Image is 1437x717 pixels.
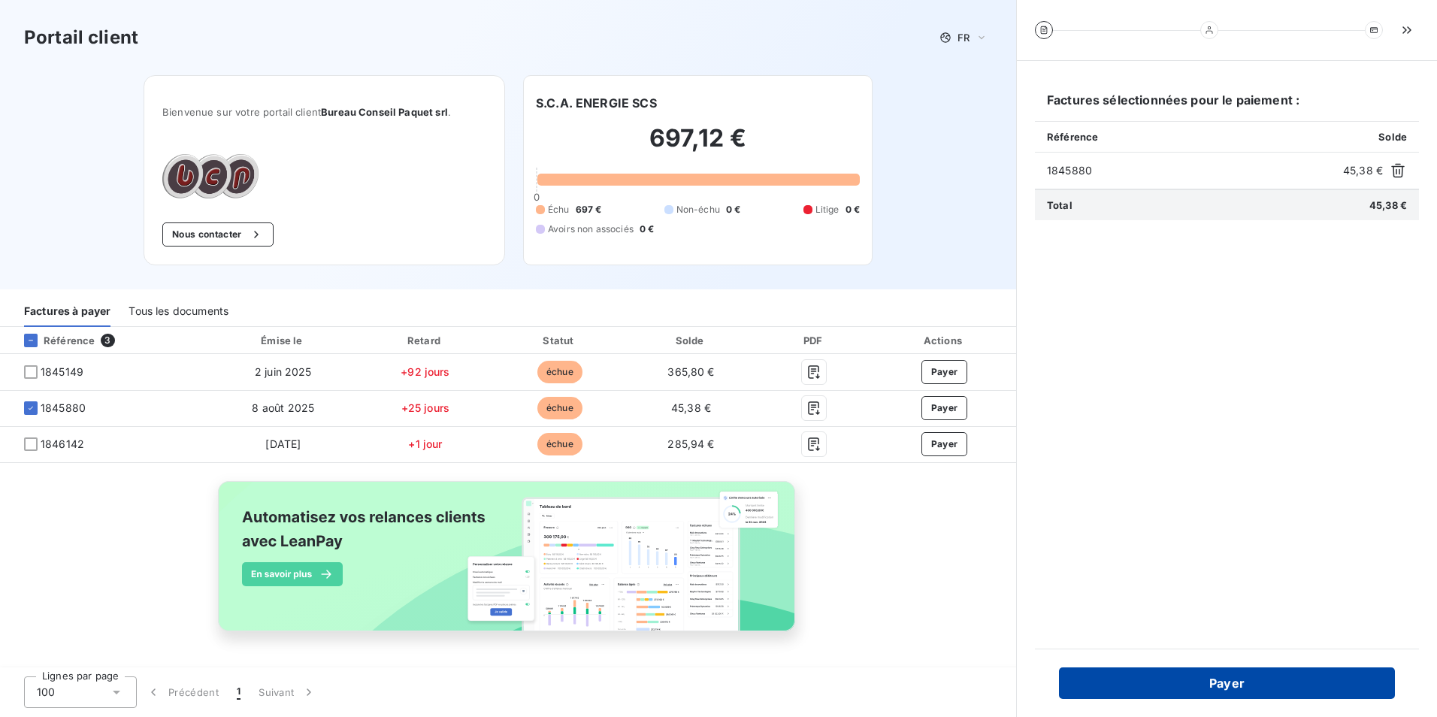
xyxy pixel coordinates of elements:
[1378,131,1407,143] span: Solde
[548,203,570,216] span: Échu
[846,203,860,216] span: 0 €
[255,365,312,378] span: 2 juin 2025
[676,203,720,216] span: Non-échu
[12,334,95,347] div: Référence
[228,676,250,708] button: 1
[537,433,582,455] span: échue
[629,333,752,348] div: Solde
[667,437,714,450] span: 285,94 €
[957,32,970,44] span: FR
[41,365,83,380] span: 1845149
[237,685,241,700] span: 1
[1047,199,1072,211] span: Total
[137,676,228,708] button: Précédent
[360,333,490,348] div: Retard
[921,432,968,456] button: Payer
[401,365,449,378] span: +92 jours
[537,397,582,419] span: échue
[1059,667,1395,699] button: Payer
[496,333,623,348] div: Statut
[815,203,840,216] span: Litige
[401,401,449,414] span: +25 jours
[534,191,540,203] span: 0
[41,437,84,452] span: 1846142
[576,203,602,216] span: 697 €
[24,295,110,327] div: Factures à payer
[162,154,259,198] img: Company logo
[921,360,968,384] button: Payer
[408,437,442,450] span: +1 jour
[265,437,301,450] span: [DATE]
[37,685,55,700] span: 100
[250,676,325,708] button: Suivant
[162,222,274,247] button: Nous contacter
[1047,131,1098,143] span: Référence
[1369,199,1407,211] span: 45,38 €
[24,24,138,51] h3: Portail client
[162,106,486,118] span: Bienvenue sur votre portail client .
[321,106,448,118] span: Bureau Conseil Paquet srl
[212,333,354,348] div: Émise le
[536,94,657,112] h6: S.C.A. ENERGIE SCS
[1047,163,1337,178] span: 1845880
[726,203,740,216] span: 0 €
[671,401,711,414] span: 45,38 €
[204,472,812,657] img: banner
[876,333,1013,348] div: Actions
[252,401,314,414] span: 8 août 2025
[41,401,86,416] span: 1845880
[129,295,228,327] div: Tous les documents
[640,222,654,236] span: 0 €
[921,396,968,420] button: Payer
[667,365,714,378] span: 365,80 €
[1343,163,1383,178] span: 45,38 €
[101,334,114,347] span: 3
[548,222,634,236] span: Avoirs non associés
[537,361,582,383] span: échue
[536,123,860,168] h2: 697,12 €
[1035,91,1419,121] h6: Factures sélectionnées pour le paiement :
[759,333,870,348] div: PDF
